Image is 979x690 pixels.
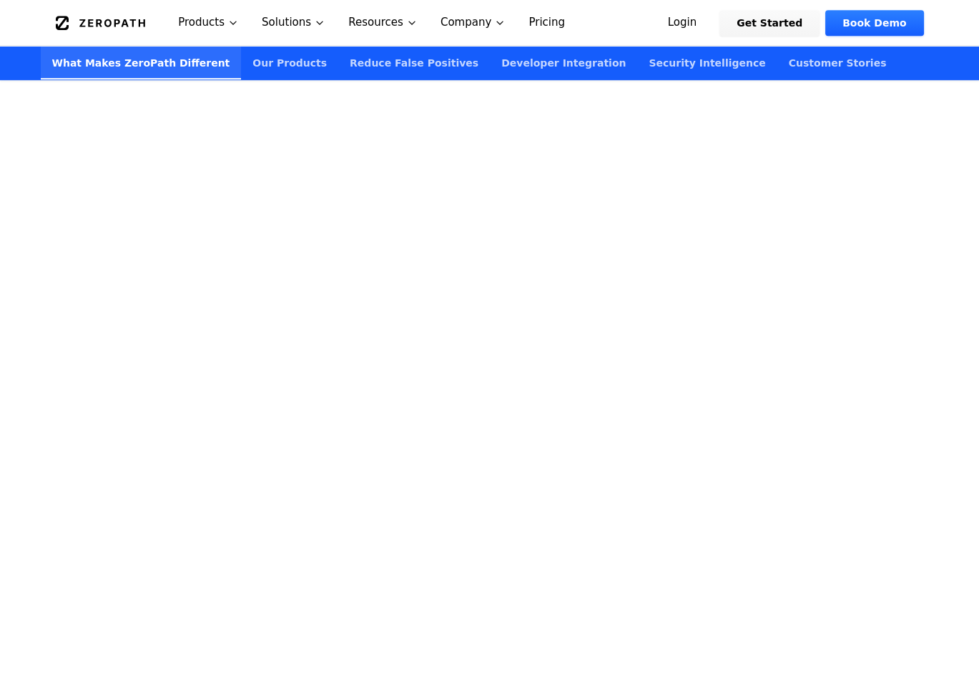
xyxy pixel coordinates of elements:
a: Our Products [241,46,338,79]
a: Get Started [719,10,820,36]
a: What Makes ZeroPath Different [41,46,242,79]
a: Reduce False Positives [338,46,490,79]
a: Developer Integration [490,46,637,79]
a: Customer Stories [777,46,898,79]
a: Book Demo [825,10,923,36]
a: Login [651,10,714,36]
a: Security Intelligence [637,46,777,79]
